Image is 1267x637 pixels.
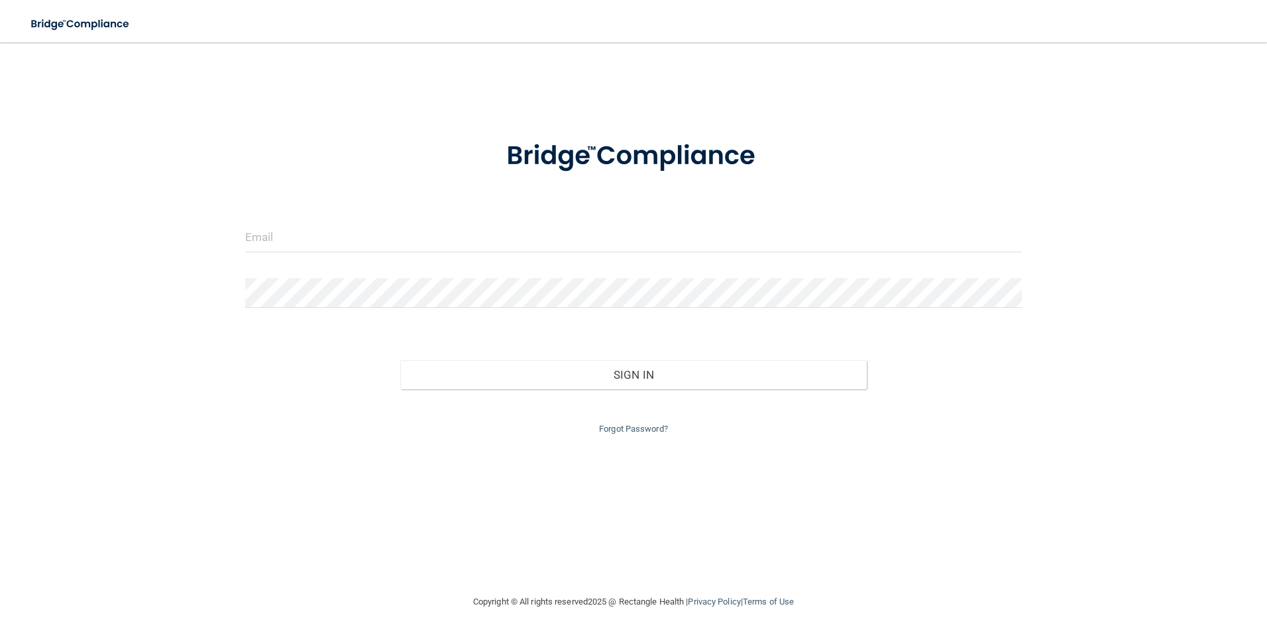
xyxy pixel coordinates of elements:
img: bridge_compliance_login_screen.278c3ca4.svg [479,122,788,191]
a: Privacy Policy [688,597,740,607]
input: Email [245,222,1022,252]
a: Terms of Use [743,597,794,607]
button: Sign In [400,360,867,389]
img: bridge_compliance_login_screen.278c3ca4.svg [20,11,142,38]
a: Forgot Password? [599,424,668,434]
div: Copyright © All rights reserved 2025 @ Rectangle Health | | [392,581,875,623]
